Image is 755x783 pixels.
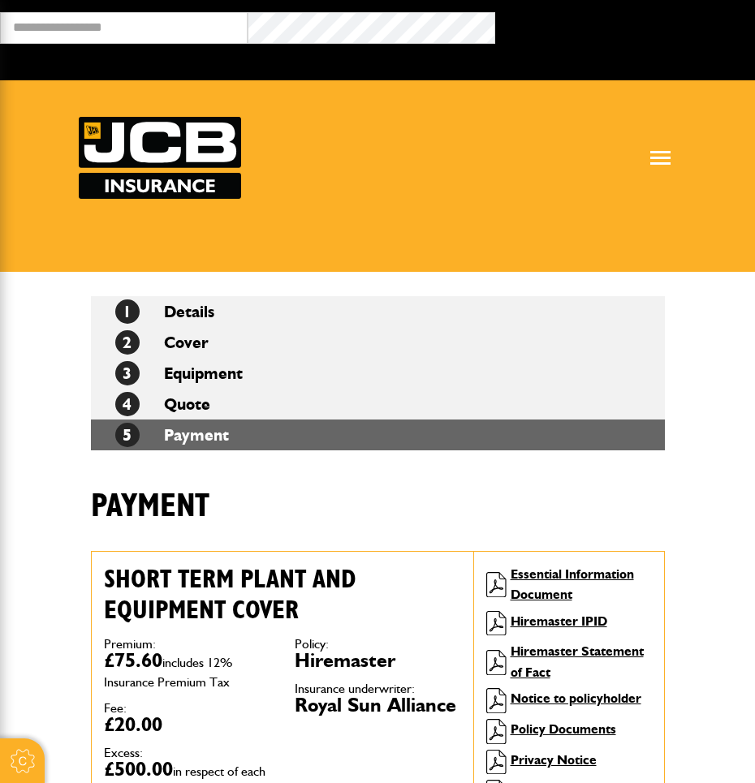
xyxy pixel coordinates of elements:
a: Policy Documents [511,721,616,737]
dt: Insurance underwriter: [295,682,461,695]
a: Hiremaster IPID [511,613,607,629]
dd: £75.60 [104,651,270,690]
span: 1 [115,299,140,324]
span: includes 12% Insurance Premium Tax [104,655,232,690]
dt: Excess: [104,746,270,759]
dt: Premium: [104,638,270,651]
a: 4Quote [115,394,210,414]
h1: Payment [91,487,209,526]
dd: Hiremaster [295,651,461,670]
span: 2 [115,330,140,355]
a: 3Equipment [115,364,243,383]
a: Essential Information Document [511,566,634,603]
dd: Royal Sun Alliance [295,695,461,715]
span: 3 [115,361,140,385]
a: 1Details [115,302,214,321]
a: Notice to policyholder [511,691,641,706]
img: JCB Insurance Services logo [79,117,241,199]
dt: Policy: [295,638,461,651]
li: Payment [91,419,665,450]
dt: Fee: [104,702,270,715]
span: 5 [115,423,140,447]
dd: £20.00 [104,715,270,734]
h2: Short term plant and equipment cover [104,564,461,626]
button: Broker Login [495,12,743,37]
span: 4 [115,392,140,416]
a: Hiremaster Statement of Fact [511,643,644,680]
a: JCB Insurance Services [79,117,241,199]
a: Privacy Notice [511,752,597,768]
a: 2Cover [115,333,209,352]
